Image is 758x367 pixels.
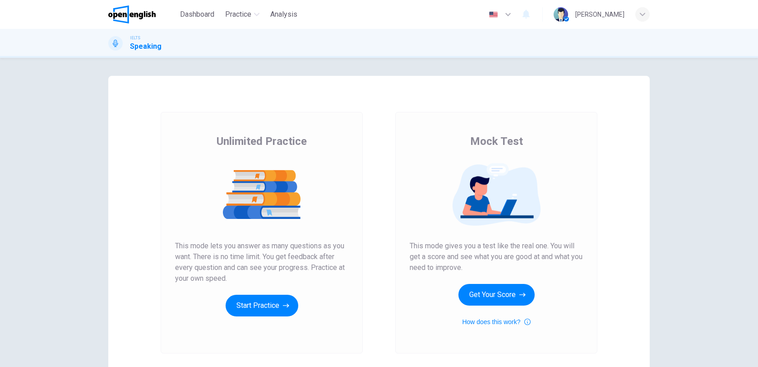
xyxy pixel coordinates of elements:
button: Analysis [267,6,301,23]
a: OpenEnglish logo [108,5,176,23]
img: Profile picture [554,7,568,22]
span: Dashboard [180,9,214,20]
span: Mock Test [470,134,523,149]
span: IELTS [130,35,140,41]
span: Unlimited Practice [217,134,307,149]
span: Practice [225,9,251,20]
button: Practice [222,6,263,23]
span: This mode gives you a test like the real one. You will get a score and see what you are good at a... [410,241,583,273]
img: en [488,11,499,18]
button: Dashboard [176,6,218,23]
span: This mode lets you answer as many questions as you want. There is no time limit. You get feedback... [175,241,348,284]
span: Analysis [270,9,297,20]
button: How does this work? [462,316,530,327]
img: OpenEnglish logo [108,5,156,23]
div: [PERSON_NAME] [575,9,624,20]
h1: Speaking [130,41,162,52]
button: Get Your Score [458,284,535,306]
button: Start Practice [226,295,298,316]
